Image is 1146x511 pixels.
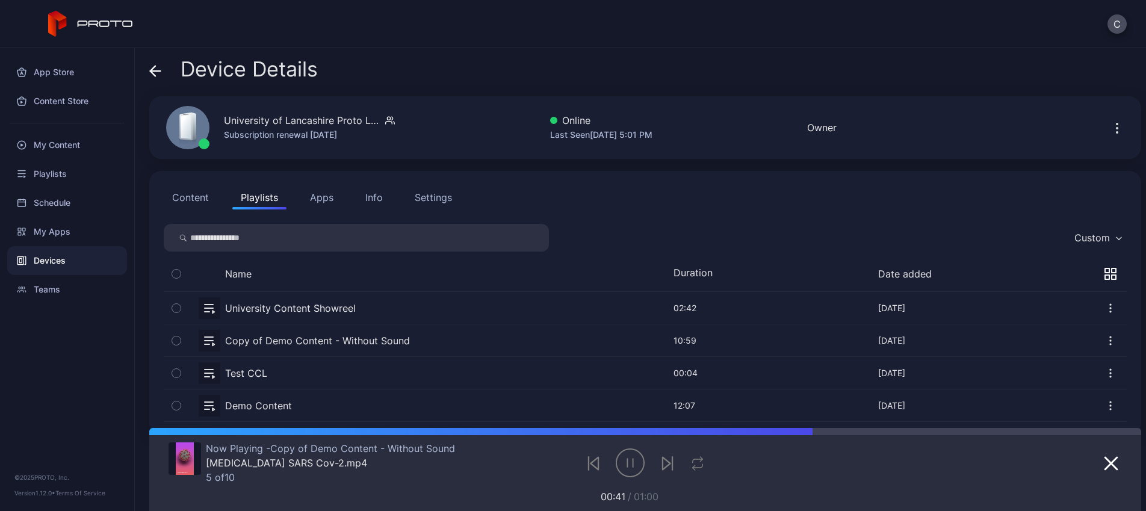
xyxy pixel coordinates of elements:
[7,159,127,188] a: Playlists
[7,217,127,246] a: My Apps
[232,185,286,209] button: Playlists
[1068,224,1127,252] button: Custom
[807,120,837,135] div: Owner
[225,268,252,280] button: Name
[357,185,391,209] button: Info
[674,267,722,281] div: Duration
[224,113,380,128] div: University of Lancashire Proto Luma
[601,491,625,503] span: 00:41
[628,491,631,503] span: /
[550,113,652,128] div: Online
[406,185,460,209] button: Settings
[365,190,383,205] div: Info
[7,246,127,275] a: Devices
[55,489,105,497] a: Terms Of Service
[878,268,932,280] button: Date added
[550,128,652,142] div: Last Seen [DATE] 5:01 PM
[415,190,452,205] div: Settings
[14,472,120,482] div: © 2025 PROTO, Inc.
[224,128,395,142] div: Subscription renewal [DATE]
[206,457,455,469] div: Covid-19 SARS Cov-2.mp4
[7,275,127,304] a: Teams
[302,185,342,209] button: Apps
[7,87,127,116] a: Content Store
[164,185,217,209] button: Content
[1107,14,1127,34] button: C
[7,131,127,159] a: My Content
[7,58,127,87] a: App Store
[266,442,455,454] span: Copy of Demo Content - Without Sound
[7,188,127,217] a: Schedule
[181,58,318,81] span: Device Details
[14,489,55,497] span: Version 1.12.0 •
[634,491,658,503] span: 01:00
[206,471,455,483] div: 5 of 10
[1074,232,1110,244] div: Custom
[206,442,455,454] div: Now Playing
